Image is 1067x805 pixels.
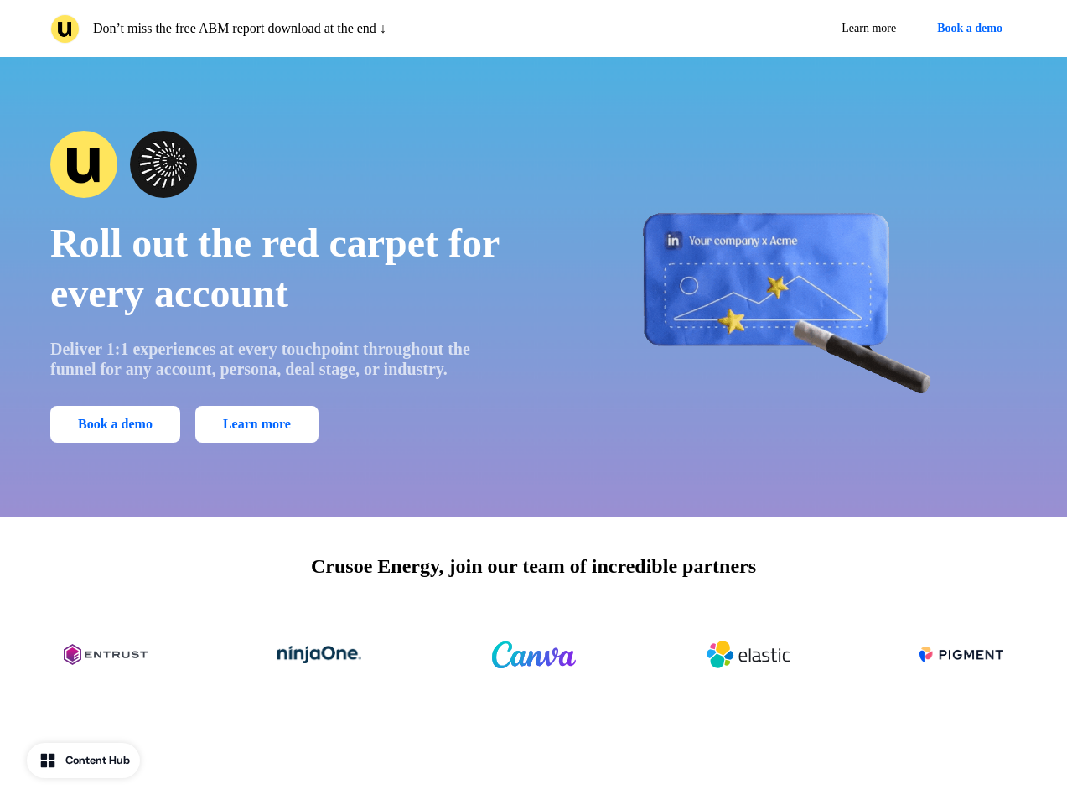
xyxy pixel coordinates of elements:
button: Book a demo [923,13,1017,44]
button: Content Hub [27,743,140,778]
a: Learn more [828,13,909,44]
button: Book a demo [50,406,180,443]
div: Content Hub [65,752,130,769]
p: Crusoe Energy, join our team of incredible partners [311,551,756,581]
span: Roll out the red carpet for every account [50,221,499,315]
a: Learn more [195,406,319,443]
p: Deliver 1:1 experiences at every touchpoint throughout the funnel for any account, persona, deal ... [50,339,510,379]
p: Don’t miss the free ABM report download at the end ↓ [93,18,386,39]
